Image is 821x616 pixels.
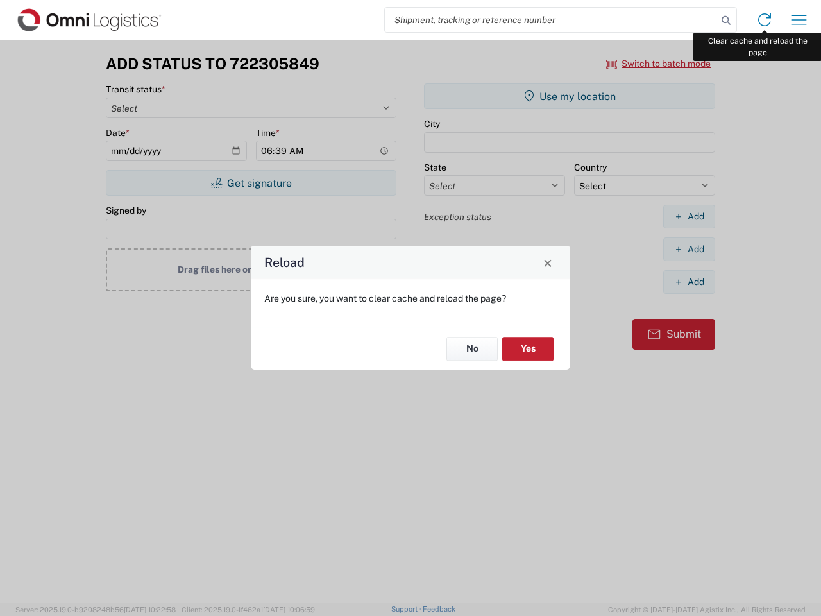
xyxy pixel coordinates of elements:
button: Yes [502,337,554,361]
h4: Reload [264,253,305,272]
button: Close [539,253,557,271]
input: Shipment, tracking or reference number [385,8,717,32]
button: No [446,337,498,361]
p: Are you sure, you want to clear cache and reload the page? [264,293,557,304]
